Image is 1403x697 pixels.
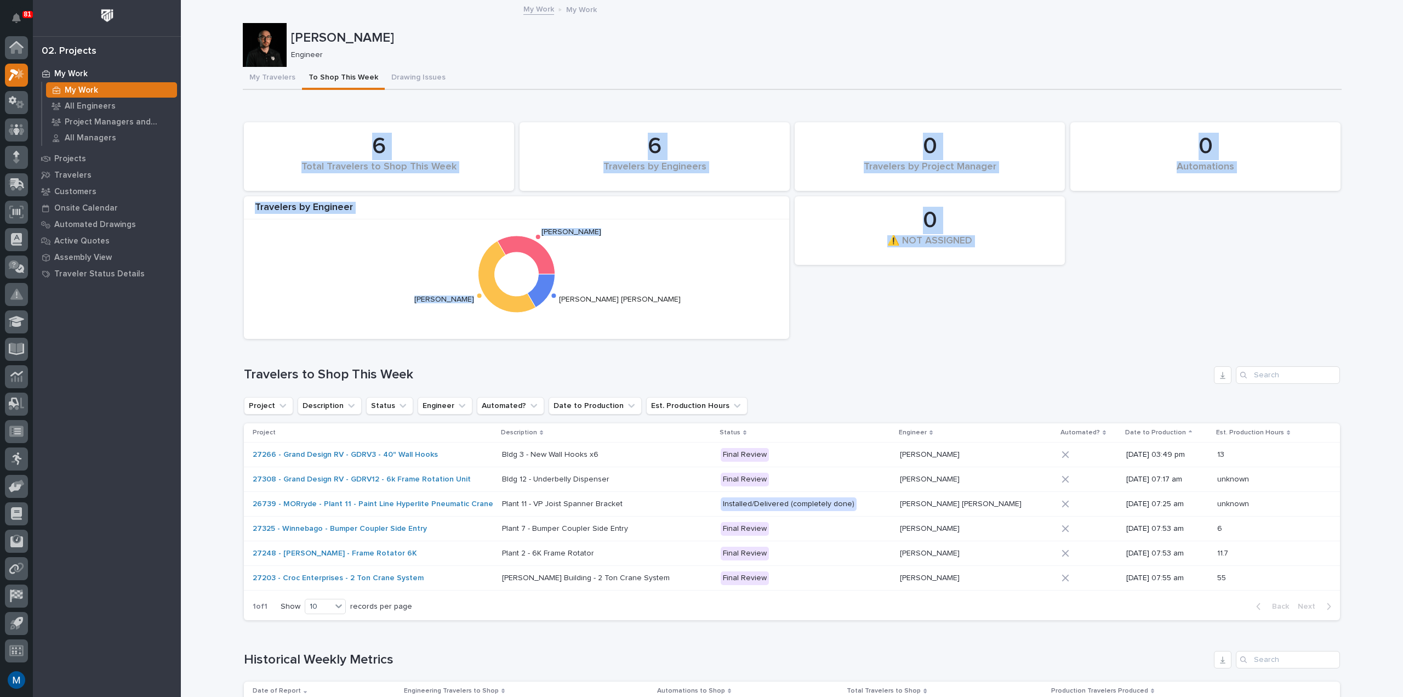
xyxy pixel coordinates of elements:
[502,497,625,509] p: Plant 11 - VP Joist Spanner Bracket
[385,67,452,90] button: Drawing Issues
[281,602,300,611] p: Show
[65,101,116,111] p: All Engineers
[404,685,499,697] p: Engineering Travelers to Shop
[1217,473,1251,484] p: unknown
[54,236,110,246] p: Active Quotes
[1216,427,1284,439] p: Est. Production Hours
[253,549,417,558] a: 27248 - [PERSON_NAME] - Frame Rotator 6K
[42,46,96,58] div: 02. Projects
[900,473,962,484] p: [PERSON_NAME]
[1265,602,1289,611] span: Back
[244,202,789,220] div: Travelers by Engineer
[298,397,362,415] button: Description
[5,668,28,692] button: users-avatar
[302,67,385,90] button: To Shop This Week
[42,114,181,129] a: Project Managers and Engineers
[502,571,672,583] p: [PERSON_NAME] Building - 2 Ton Crane System
[244,467,1340,492] tr: 27308 - Grand Design RV - GDRV12 - 6k Frame Rotation Unit Bldg 12 - Underbelly DispenserBldg 12 -...
[366,397,413,415] button: Status
[1060,427,1100,439] p: Automated?
[549,397,642,415] button: Date to Production
[54,220,136,230] p: Automated Drawings
[523,2,554,15] a: My Work
[253,427,276,439] p: Project
[721,497,857,511] div: Installed/Delivered (completely done)
[502,473,612,484] p: Bldg 12 - Underbelly Dispenser
[97,5,117,26] img: Workspace Logo
[24,10,31,18] p: 81
[350,602,412,611] p: records per page
[721,547,769,560] div: Final Review
[244,652,1210,668] h1: Historical Weekly Metrics
[42,98,181,114] a: All Engineers
[5,7,28,30] button: Notifications
[263,161,495,184] div: Total Travelers to Shop This Week
[291,50,1333,60] p: Engineer
[54,69,88,79] p: My Work
[538,133,771,160] div: 6
[1217,522,1224,534] p: 6
[14,13,28,31] div: Notifications81
[720,427,740,439] p: Status
[65,86,98,95] p: My Work
[244,517,1340,541] tr: 27325 - Winnebago - Bumper Coupler Side Entry Plant 7 - Bumper Coupler Side EntryPlant 7 - Bumper...
[253,475,471,484] a: 27308 - Grand Design RV - GDRV12 - 6k Frame Rotation Unit
[502,522,630,534] p: Plant 7 - Bumper Coupler Side Entry
[291,30,1337,46] p: [PERSON_NAME]
[1089,133,1322,160] div: 0
[65,133,116,143] p: All Managers
[33,265,181,282] a: Traveler Status Details
[414,296,474,303] text: [PERSON_NAME]
[502,547,596,558] p: Plant 2 - 6K Frame Rotator
[721,571,769,585] div: Final Review
[54,203,118,213] p: Onsite Calendar
[1236,366,1340,384] input: Search
[900,448,962,460] p: [PERSON_NAME]
[566,3,597,15] p: My Work
[54,253,112,263] p: Assembly View
[253,685,301,697] p: Date of Report
[1217,571,1228,583] p: 55
[721,522,769,536] div: Final Review
[54,154,86,164] p: Projects
[54,269,145,279] p: Traveler Status Details
[502,448,601,460] p: Bldg 3 - New Wall Hooks x6
[559,296,681,303] text: [PERSON_NAME] [PERSON_NAME]
[1089,161,1322,184] div: Automations
[33,249,181,265] a: Assembly View
[900,497,1024,509] p: [PERSON_NAME] [PERSON_NAME]
[1236,651,1340,668] input: Search
[244,566,1340,591] tr: 27203 - Croc Enterprises - 2 Ton Crane System [PERSON_NAME] Building - 2 Ton Crane System[PERSON_...
[1247,602,1293,611] button: Back
[1126,475,1208,484] p: [DATE] 07:17 am
[33,200,181,216] a: Onsite Calendar
[657,685,725,697] p: Automations to Shop
[646,397,748,415] button: Est. Production Hours
[1126,574,1208,583] p: [DATE] 07:55 am
[244,397,293,415] button: Project
[541,228,601,236] text: [PERSON_NAME]
[899,427,927,439] p: Engineer
[477,397,544,415] button: Automated?
[253,574,424,583] a: 27203 - Croc Enterprises - 2 Ton Crane System
[1126,500,1208,509] p: [DATE] 07:25 am
[1126,549,1208,558] p: [DATE] 07:53 am
[244,367,1210,383] h1: Travelers to Shop This Week
[847,685,921,697] p: Total Travelers to Shop
[501,427,537,439] p: Description
[1298,602,1322,611] span: Next
[900,571,962,583] p: [PERSON_NAME]
[1126,450,1208,460] p: [DATE] 03:49 pm
[1217,547,1230,558] p: 11.7
[538,161,771,184] div: Travelers by Engineers
[813,161,1046,184] div: Travelers by Project Manager
[813,207,1046,234] div: 0
[253,524,427,534] a: 27325 - Winnebago - Bumper Coupler Side Entry
[253,500,493,509] a: 26739 - MORryde - Plant 11 - Paint Line Hyperlite Pneumatic Crane
[244,541,1340,566] tr: 27248 - [PERSON_NAME] - Frame Rotator 6K Plant 2 - 6K Frame RotatorPlant 2 - 6K Frame Rotator Fin...
[721,448,769,462] div: Final Review
[33,233,181,249] a: Active Quotes
[1126,524,1208,534] p: [DATE] 07:53 am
